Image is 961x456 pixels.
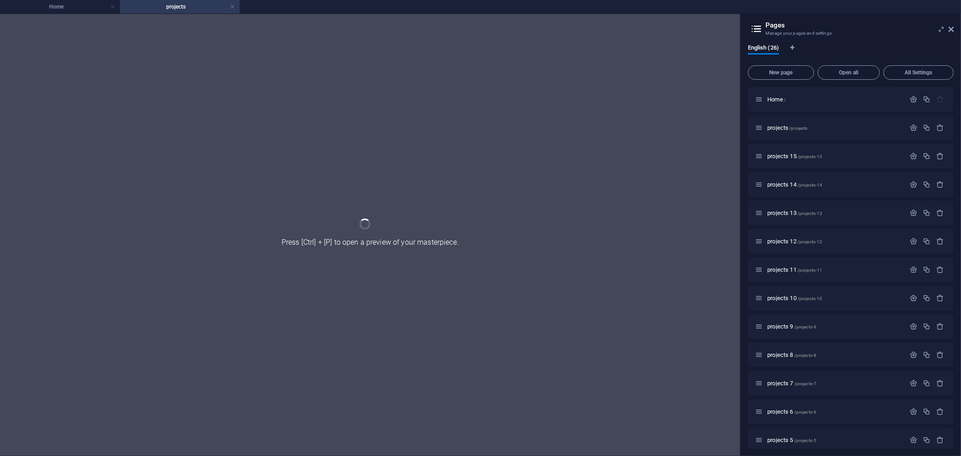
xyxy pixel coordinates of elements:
[797,296,823,301] span: /projects-10
[936,436,944,444] div: Remove
[936,152,944,160] div: Remove
[767,266,822,273] span: Click to open page
[765,125,905,131] div: projects/projects
[910,266,917,274] div: Settings
[765,182,905,187] div: projects 14/projects-14
[794,324,817,329] span: /projects-9
[818,65,880,80] button: Open all
[765,96,905,102] div: Home/
[784,97,786,102] span: /
[910,152,917,160] div: Settings
[794,438,817,443] span: /projects-5
[936,96,944,103] div: The startpage cannot be deleted
[765,409,905,415] div: projects 6/projects-6
[910,351,917,359] div: Settings
[910,408,917,415] div: Settings
[748,42,779,55] span: English (26)
[752,70,810,75] span: New page
[910,436,917,444] div: Settings
[910,294,917,302] div: Settings
[936,181,944,188] div: Remove
[765,437,905,443] div: projects 5/projects-5
[923,266,930,274] div: Duplicate
[936,323,944,330] div: Remove
[748,45,954,62] div: Language Tabs
[910,237,917,245] div: Settings
[910,96,917,103] div: Settings
[797,182,823,187] span: /projects-14
[767,380,816,387] span: Click to open page
[765,153,905,159] div: projects 15/projects-15
[797,239,823,244] span: /projects-12
[767,437,816,443] span: Click to open page
[923,209,930,217] div: Duplicate
[765,238,905,244] div: projects 12/projects-12
[923,181,930,188] div: Duplicate
[910,323,917,330] div: Settings
[120,2,240,12] h4: projects
[910,209,917,217] div: Settings
[936,294,944,302] div: Remove
[767,351,816,358] span: Click to open page
[888,70,950,75] span: All Settings
[794,381,817,386] span: /projects-7
[748,65,814,80] button: New page
[923,237,930,245] div: Duplicate
[797,211,823,216] span: /projects-13
[797,268,823,273] span: /projects-11
[910,379,917,387] div: Settings
[767,295,822,301] span: Click to open page
[767,153,822,160] span: Click to open page
[884,65,954,80] button: All Settings
[936,124,944,132] div: Remove
[767,238,822,245] span: Click to open page
[797,154,823,159] span: /projects-15
[794,410,817,415] span: /projects-6
[936,408,944,415] div: Remove
[923,379,930,387] div: Duplicate
[767,210,822,216] span: Click to open page
[923,294,930,302] div: Duplicate
[923,124,930,132] div: Duplicate
[765,267,905,273] div: projects 11/projects-11
[936,266,944,274] div: Remove
[767,408,816,415] span: Click to open page
[767,323,816,330] span: Click to open page
[822,70,876,75] span: Open all
[923,152,930,160] div: Duplicate
[765,295,905,301] div: projects 10/projects-10
[765,29,936,37] h3: Manage your pages and settings
[910,181,917,188] div: Settings
[765,352,905,358] div: projects 8/projects-8
[794,353,817,358] span: /projects-8
[767,96,786,103] span: Click to open page
[767,124,807,131] span: Click to open page
[923,408,930,415] div: Duplicate
[910,124,917,132] div: Settings
[923,436,930,444] div: Duplicate
[936,351,944,359] div: Remove
[923,96,930,103] div: Duplicate
[767,181,822,188] span: Click to open page
[765,21,954,29] h2: Pages
[936,209,944,217] div: Remove
[765,210,905,216] div: projects 13/projects-13
[923,351,930,359] div: Duplicate
[936,379,944,387] div: Remove
[765,380,905,386] div: projects 7/projects-7
[789,126,807,131] span: /projects
[765,324,905,329] div: projects 9/projects-9
[936,237,944,245] div: Remove
[923,323,930,330] div: Duplicate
